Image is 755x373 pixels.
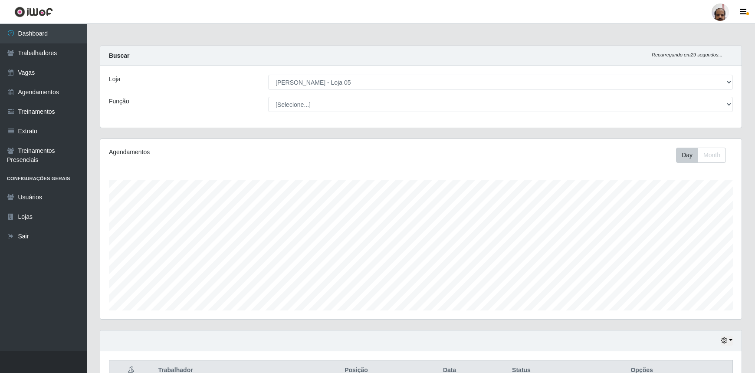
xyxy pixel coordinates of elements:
div: Toolbar with button groups [676,148,733,163]
label: Loja [109,75,120,84]
button: Month [698,148,726,163]
i: Recarregando em 29 segundos... [652,52,722,57]
button: Day [676,148,698,163]
div: First group [676,148,726,163]
div: Agendamentos [109,148,361,157]
label: Função [109,97,129,106]
img: CoreUI Logo [14,7,53,17]
strong: Buscar [109,52,129,59]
